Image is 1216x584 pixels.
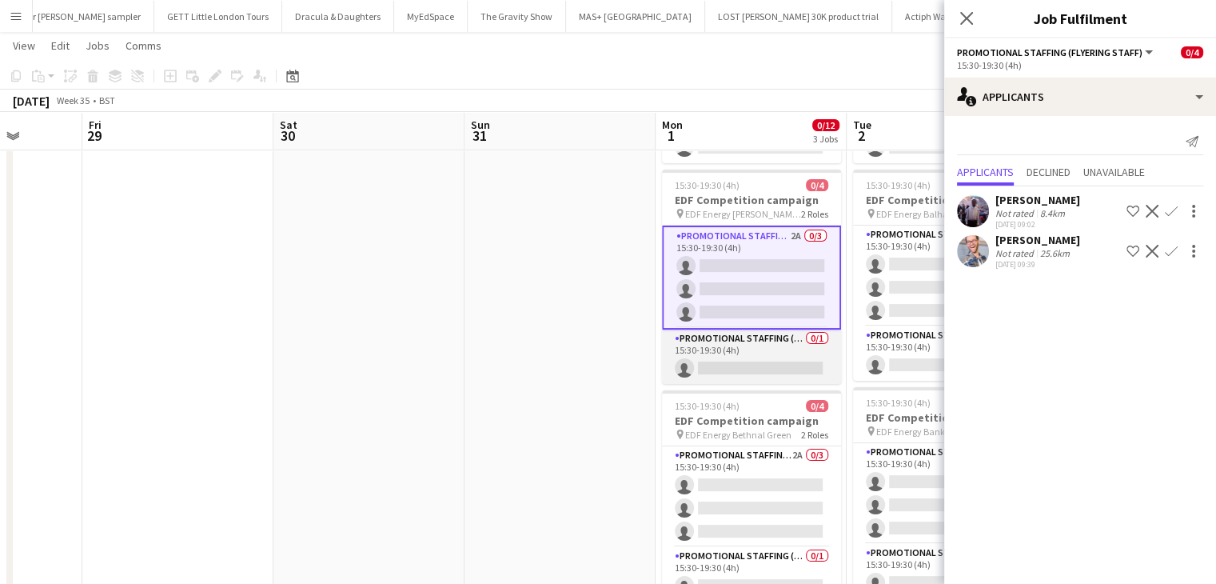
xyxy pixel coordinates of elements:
[853,443,1032,544] app-card-role: Promotional Staffing (Flyering Staff)2A0/315:30-19:30 (4h)
[853,226,1032,326] app-card-role: Promotional Staffing (Flyering Staff)1A0/315:30-19:30 (4h)
[471,118,490,132] span: Sun
[892,1,971,32] button: Actiph Water
[944,78,1216,116] div: Applicants
[813,133,839,145] div: 3 Jobs
[957,46,1142,58] span: Promotional Staffing (Flyering Staff)
[1027,166,1070,178] span: Declined
[806,400,828,412] span: 0/4
[280,118,297,132] span: Sat
[675,400,740,412] span: 15:30-19:30 (4h)
[957,59,1203,71] div: 15:30-19:30 (4h)
[662,414,841,428] h3: EDF Competition campaign
[876,208,957,220] span: EDF Energy Balham
[876,426,945,438] span: EDF Energy Bank
[995,219,1080,230] div: [DATE] 09:02
[45,35,76,56] a: Edit
[801,208,828,220] span: 2 Roles
[53,94,93,106] span: Week 35
[806,179,828,191] span: 0/4
[685,429,791,441] span: EDF Energy Bethnal Green
[853,410,1032,425] h3: EDF Competition campaign
[995,233,1080,247] div: [PERSON_NAME]
[394,1,468,32] button: MyEdSpace
[468,1,566,32] button: The Gravity Show
[662,330,841,384] app-card-role: Promotional Staffing (Team Leader)0/115:30-19:30 (4h)
[995,193,1080,207] div: [PERSON_NAME]
[853,118,871,132] span: Tue
[705,1,892,32] button: LOST [PERSON_NAME] 30K product trial
[801,429,828,441] span: 2 Roles
[119,35,168,56] a: Comms
[468,126,490,145] span: 31
[662,226,841,330] app-card-role: Promotional Staffing (Flyering Staff)2A0/315:30-19:30 (4h)
[851,126,871,145] span: 2
[6,35,42,56] a: View
[995,259,1080,270] div: [DATE] 09:39
[995,247,1037,259] div: Not rated
[853,326,1032,381] app-card-role: Promotional Staffing (Team Leader)0/115:30-19:30 (4h)
[1083,166,1145,178] span: Unavailable
[13,93,50,109] div: [DATE]
[1181,46,1203,58] span: 0/4
[853,170,1032,381] app-job-card: 15:30-19:30 (4h)0/4EDF Competition campaign EDF Energy Balham2 RolesPromotional Staffing (Flyerin...
[282,1,394,32] button: Dracula & Daughters
[944,8,1216,29] h3: Job Fulfilment
[79,35,116,56] a: Jobs
[853,193,1032,207] h3: EDF Competition campaign
[51,38,70,53] span: Edit
[660,126,683,145] span: 1
[277,126,297,145] span: 30
[662,446,841,547] app-card-role: Promotional Staffing (Flyering Staff)2A0/315:30-19:30 (4h)
[812,119,839,131] span: 0/12
[1037,207,1068,219] div: 8.4km
[685,208,801,220] span: EDF Energy [PERSON_NAME][GEOGRAPHIC_DATA]
[866,397,931,409] span: 15:30-19:30 (4h)
[154,1,282,32] button: GETT Little London Tours
[866,179,931,191] span: 15:30-19:30 (4h)
[675,179,740,191] span: 15:30-19:30 (4h)
[662,193,841,207] h3: EDF Competition campaign
[662,170,841,384] app-job-card: 15:30-19:30 (4h)0/4EDF Competition campaign EDF Energy [PERSON_NAME][GEOGRAPHIC_DATA]2 RolesPromo...
[13,38,35,53] span: View
[86,38,110,53] span: Jobs
[1037,247,1073,259] div: 25.6km
[86,126,102,145] span: 29
[995,207,1037,219] div: Not rated
[99,94,115,106] div: BST
[566,1,705,32] button: MAS+ [GEOGRAPHIC_DATA]
[957,46,1155,58] button: Promotional Staffing (Flyering Staff)
[957,166,1014,178] span: Applicants
[126,38,161,53] span: Comms
[662,118,683,132] span: Mon
[89,118,102,132] span: Fri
